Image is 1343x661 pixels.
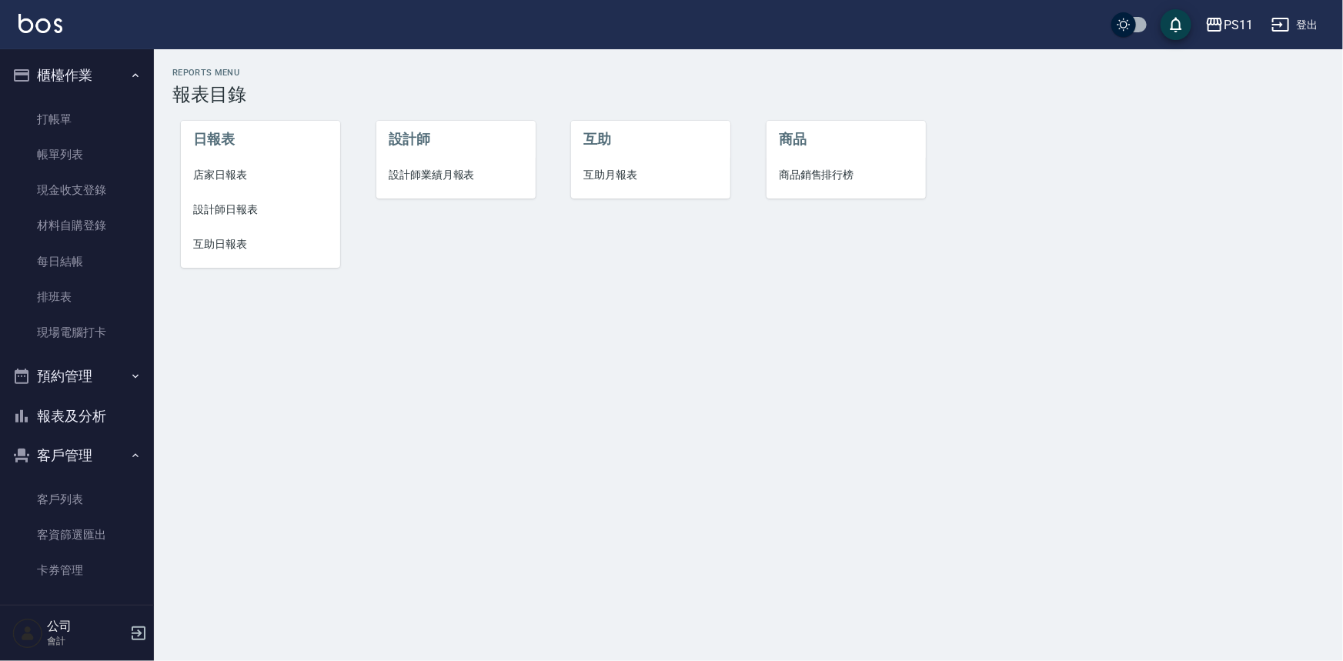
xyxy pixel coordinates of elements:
[181,227,340,262] a: 互助日報表
[47,619,125,634] h5: 公司
[389,167,523,183] span: 設計師業績月報表
[767,158,926,192] a: 商品銷售排行榜
[376,158,536,192] a: 設計師業績月報表
[172,68,1325,78] h2: Reports Menu
[6,102,148,137] a: 打帳單
[181,158,340,192] a: 店家日報表
[6,208,148,243] a: 材料自購登錄
[47,634,125,648] p: 會計
[6,356,148,396] button: 預約管理
[181,192,340,227] a: 設計師日報表
[6,315,148,350] a: 現場電腦打卡
[6,279,148,315] a: 排班表
[6,482,148,517] a: 客戶列表
[193,202,328,218] span: 設計師日報表
[376,121,536,158] li: 設計師
[1161,9,1191,40] button: save
[6,396,148,436] button: 報表及分析
[1224,15,1253,35] div: PS11
[193,236,328,252] span: 互助日報表
[1199,9,1259,41] button: PS11
[18,14,62,33] img: Logo
[6,244,148,279] a: 每日結帳
[6,517,148,553] a: 客資篩選匯出
[6,553,148,588] a: 卡券管理
[181,121,340,158] li: 日報表
[779,167,914,183] span: 商品銷售排行榜
[193,167,328,183] span: 店家日報表
[1265,11,1325,39] button: 登出
[12,618,43,649] img: Person
[6,595,148,635] button: 行銷工具
[172,84,1325,105] h3: 報表目錄
[6,137,148,172] a: 帳單列表
[583,167,718,183] span: 互助月報表
[571,121,730,158] li: 互助
[6,172,148,208] a: 現金收支登錄
[6,55,148,95] button: 櫃檯作業
[767,121,926,158] li: 商品
[6,436,148,476] button: 客戶管理
[571,158,730,192] a: 互助月報表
